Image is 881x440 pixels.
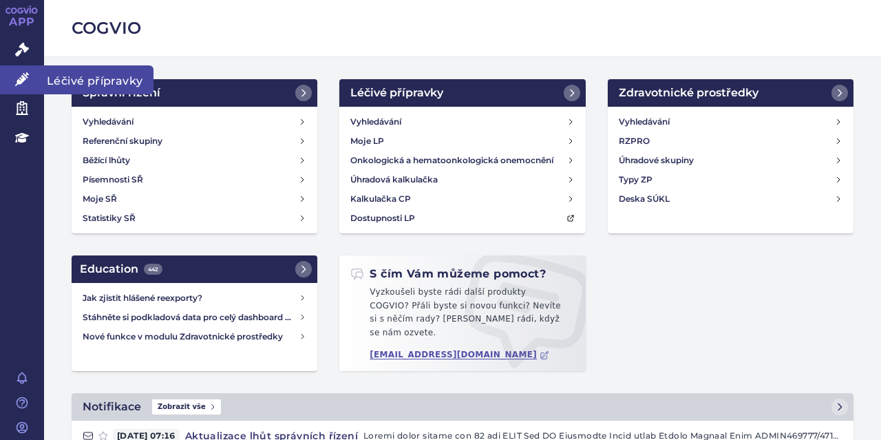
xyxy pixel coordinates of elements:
a: Úhradové skupiny [613,151,848,170]
h2: S čím Vám můžeme pomoct? [350,266,546,282]
a: Typy ZP [613,170,848,189]
a: Písemnosti SŘ [77,170,312,189]
h4: Referenční skupiny [83,134,162,148]
h2: Education [80,261,162,277]
a: Onkologická a hematoonkologická onemocnění [345,151,580,170]
a: Dostupnosti LP [345,209,580,228]
span: Zobrazit vše [152,399,221,415]
h4: Nové funkce v modulu Zdravotnické prostředky [83,330,299,344]
h2: Léčivé přípravky [350,85,443,101]
a: Vyhledávání [613,112,848,132]
a: NotifikaceZobrazit vše [72,393,853,421]
h4: Písemnosti SŘ [83,173,143,187]
span: Léčivé přípravky [44,65,153,94]
h4: Běžící lhůty [83,154,130,167]
h2: Notifikace [83,399,141,415]
a: Deska SÚKL [613,189,848,209]
h4: Statistiky SŘ [83,211,136,225]
h4: Typy ZP [619,173,652,187]
h4: Moje LP [350,134,384,148]
a: Stáhněte si podkladová data pro celý dashboard nebo obrázek grafu v COGVIO App modulu Analytics [77,308,312,327]
a: Vyhledávání [345,112,580,132]
h4: Dostupnosti LP [350,211,415,225]
a: Referenční skupiny [77,132,312,151]
h4: Stáhněte si podkladová data pro celý dashboard nebo obrázek grafu v COGVIO App modulu Analytics [83,311,299,324]
a: Nové funkce v modulu Zdravotnické prostředky [77,327,312,346]
h4: Jak zjistit hlášené reexporty? [83,291,299,305]
p: Vyzkoušeli byste rádi další produkty COGVIO? Přáli byste si novou funkci? Nevíte si s něčím rady?... [350,286,574,345]
h2: Zdravotnické prostředky [619,85,758,101]
a: Moje SŘ [77,189,312,209]
a: Kalkulačka CP [345,189,580,209]
a: [EMAIL_ADDRESS][DOMAIN_NAME] [370,350,549,360]
h4: Onkologická a hematoonkologická onemocnění [350,154,553,167]
a: Statistiky SŘ [77,209,312,228]
a: Běžící lhůty [77,151,312,170]
h4: Deska SÚKL [619,192,670,206]
a: Úhradová kalkulačka [345,170,580,189]
a: Vyhledávání [77,112,312,132]
h4: Úhradová kalkulačka [350,173,438,187]
a: Správní řízení [72,79,317,107]
h2: COGVIO [72,17,853,40]
h4: Moje SŘ [83,192,117,206]
a: Moje LP [345,132,580,151]
h4: Vyhledávání [619,115,670,129]
a: Zdravotnické prostředky [608,79,853,107]
h4: Vyhledávání [83,115,134,129]
span: 442 [144,264,162,275]
a: Education442 [72,255,317,283]
h4: Úhradové skupiny [619,154,694,167]
h4: RZPRO [619,134,650,148]
h4: Vyhledávání [350,115,401,129]
a: RZPRO [613,132,848,151]
a: Jak zjistit hlášené reexporty? [77,289,312,308]
a: Léčivé přípravky [339,79,585,107]
h4: Kalkulačka CP [350,192,411,206]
